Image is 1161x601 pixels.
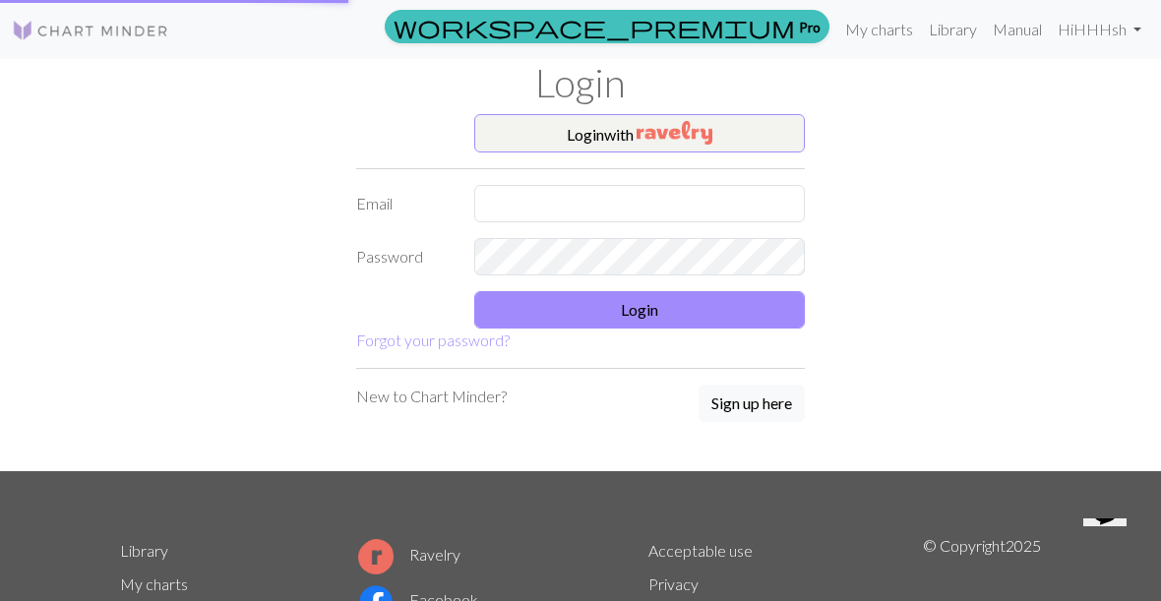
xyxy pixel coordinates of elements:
a: Library [921,10,985,49]
button: Login [474,291,805,329]
img: Logo [12,19,169,42]
button: Sign up here [699,385,805,422]
a: Pro [385,10,829,43]
a: Forgot your password? [356,331,510,349]
img: Ravelry [637,121,712,145]
a: My charts [120,574,188,593]
iframe: chat widget [1075,518,1141,581]
img: Ravelry logo [358,539,394,574]
a: Ravelry [358,545,460,564]
a: My charts [837,10,921,49]
a: Sign up here [699,385,805,424]
a: HiHHHsh [1050,10,1149,49]
label: Email [344,185,462,222]
span: workspace_premium [394,13,795,40]
h1: Login [108,59,1053,106]
a: Library [120,541,168,560]
label: Password [344,238,462,275]
p: New to Chart Minder? [356,385,507,408]
button: Loginwith [474,114,805,153]
a: Privacy [648,574,699,593]
a: Manual [985,10,1050,49]
a: Acceptable use [648,541,753,560]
